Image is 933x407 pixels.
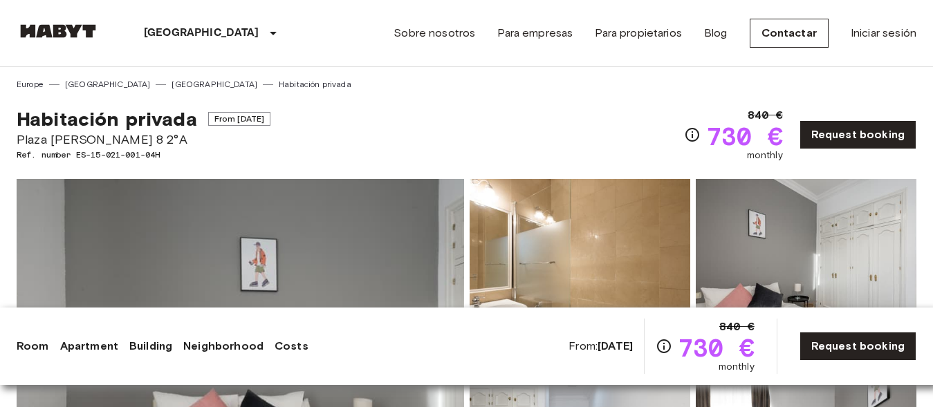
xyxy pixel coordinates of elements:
[17,78,44,91] a: Europe
[470,179,690,360] img: Picture of unit ES-15-021-001-04H
[678,335,755,360] span: 730 €
[172,78,257,91] a: [GEOGRAPHIC_DATA]
[17,131,270,149] span: Plaza [PERSON_NAME] 8 2°A
[851,25,916,41] a: Iniciar sesión
[656,338,672,354] svg: Check cost overview for full price breakdown. Please note that discounts apply to new joiners onl...
[748,107,783,124] span: 840 €
[497,25,573,41] a: Para empresas
[60,338,118,354] a: Apartment
[17,149,270,161] span: Ref. number ES-15-021-001-04H
[684,126,701,143] svg: Check cost overview for full price breakdown. Please note that discounts apply to new joiners onl...
[595,25,682,41] a: Para propietarios
[800,332,916,361] a: Request booking
[17,24,100,38] img: Habyt
[394,25,475,41] a: Sobre nosotros
[65,78,151,91] a: [GEOGRAPHIC_DATA]
[750,19,829,48] a: Contactar
[706,124,783,149] span: 730 €
[747,149,783,162] span: monthly
[129,338,172,354] a: Building
[696,179,916,360] img: Picture of unit ES-15-021-001-04H
[719,360,755,374] span: monthly
[569,339,633,354] span: From:
[719,319,755,335] span: 840 €
[144,25,259,41] p: [GEOGRAPHIC_DATA]
[275,338,308,354] a: Costs
[598,339,633,352] b: [DATE]
[17,107,197,131] span: Habitación privada
[17,338,49,354] a: Room
[800,120,916,149] a: Request booking
[208,112,271,126] span: From [DATE]
[704,25,728,41] a: Blog
[183,338,264,354] a: Neighborhood
[279,78,351,91] a: Habitación privada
